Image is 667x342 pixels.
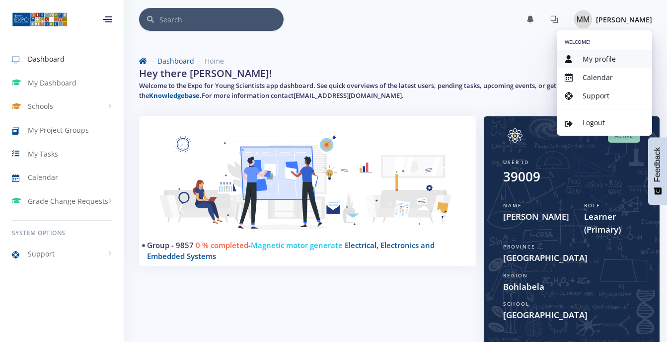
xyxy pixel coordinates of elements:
[503,202,522,209] span: Name
[503,280,640,293] span: Bohlabela
[574,10,592,28] img: Image placeholder
[147,240,460,262] h4: -
[159,8,284,31] input: Search
[503,252,640,264] span: [GEOGRAPHIC_DATA]
[196,240,248,250] span: 0 % completed
[503,309,640,322] span: [GEOGRAPHIC_DATA]
[584,202,600,209] span: Role
[28,54,65,64] span: Dashboard
[583,73,613,82] span: Calendar
[503,210,569,223] span: [PERSON_NAME]
[583,54,616,64] span: My profile
[251,240,343,250] span: Magnetic motor generate
[28,78,76,88] span: My Dashboard
[294,91,402,100] a: [EMAIL_ADDRESS][DOMAIN_NAME]
[566,8,652,30] a: Image placeholder [PERSON_NAME]
[503,159,529,166] span: User ID
[139,66,272,81] h2: Hey there [PERSON_NAME]!
[583,91,609,100] span: Support
[12,229,112,238] h6: System Options
[147,240,194,250] a: Group - 9857
[28,249,55,259] span: Support
[583,118,605,127] span: Logout
[12,11,68,27] img: ...
[149,91,202,100] a: Knowledgebase.
[503,167,540,186] div: 39009
[557,68,652,86] a: Calendar
[653,147,662,182] span: Feedback
[503,243,535,250] span: Province
[608,129,640,143] span: Active
[648,137,667,205] button: Feedback - Show survey
[139,81,652,100] h5: Welcome to the Expo for Young Scientists app dashboard. See quick overviews of the latest users, ...
[157,56,194,66] a: Dashboard
[503,272,528,279] span: Region
[584,210,640,236] span: Learner (Primary)
[139,56,652,66] nav: breadcrumb
[557,50,652,68] a: My profile
[28,125,89,135] span: My Project Groups
[565,38,644,46] h6: Welcome!
[557,86,652,105] a: Support
[28,196,108,206] span: Grade Change Requests
[194,56,224,66] li: Home
[557,113,652,132] a: Logout
[28,101,53,111] span: Schools
[503,300,529,307] span: School
[28,172,58,182] span: Calendar
[503,128,527,143] img: Image placeholder
[596,15,652,24] span: [PERSON_NAME]
[151,128,464,247] img: Learner
[28,149,58,159] span: My Tasks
